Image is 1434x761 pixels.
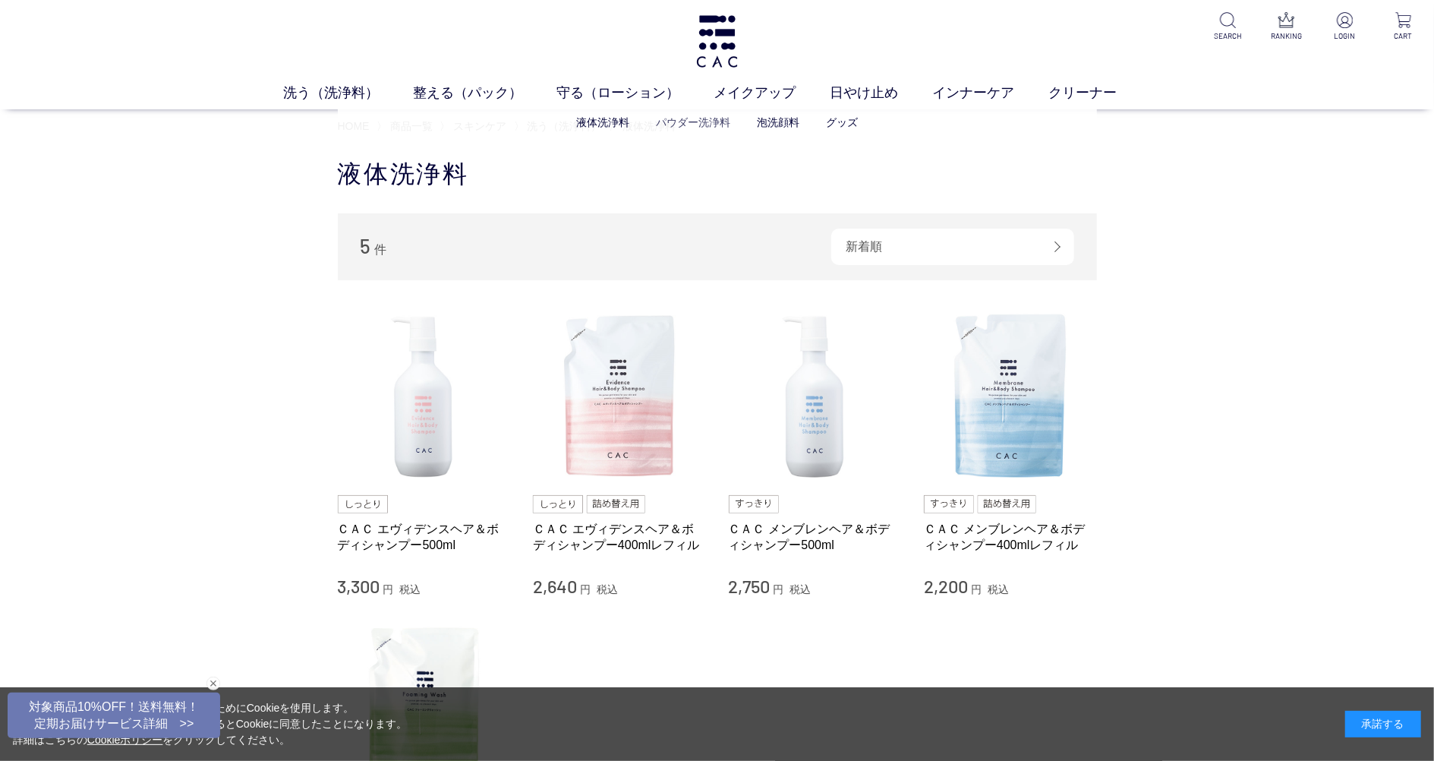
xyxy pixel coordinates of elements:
[533,495,583,513] img: しっとり
[383,583,393,595] span: 円
[773,583,783,595] span: 円
[587,495,645,513] img: 詰め替え用
[533,521,706,554] a: ＣＡＣ エヴィデンスヘア＆ボディシャンプー400mlレフィル
[789,583,811,595] span: 税込
[556,83,714,103] a: 守る（ローション）
[1209,30,1246,42] p: SEARCH
[988,583,1009,595] span: 税込
[399,583,421,595] span: 税込
[971,583,982,595] span: 円
[826,116,858,128] a: グッズ
[1385,30,1422,42] p: CART
[338,495,388,513] img: しっとり
[374,243,386,256] span: 件
[597,583,618,595] span: 税込
[576,116,629,128] a: 液体洗浄料
[1326,30,1363,42] p: LOGIN
[714,83,830,103] a: メイクアップ
[580,583,591,595] span: 円
[830,83,932,103] a: 日やけ止め
[1345,711,1421,737] div: 承諾する
[924,311,1097,484] img: ＣＡＣ メンブレンヘア＆ボディシャンプー400mlレフィル
[924,521,1097,554] a: ＣＡＣ メンブレンヘア＆ボディシャンプー400mlレフィル
[924,575,968,597] span: 2,200
[338,311,511,484] img: ＣＡＣ エヴィデンスヘア＆ボディシャンプー500ml
[729,495,779,513] img: すっきり
[694,15,739,68] img: logo
[1326,12,1363,42] a: LOGIN
[656,116,730,128] a: パウダー洗浄料
[729,311,902,484] img: ＣＡＣ メンブレンヘア＆ボディシャンプー500ml
[338,575,380,597] span: 3,300
[1268,12,1305,42] a: RANKING
[831,229,1074,265] div: 新着順
[361,234,371,257] span: 5
[729,575,771,597] span: 2,750
[1385,12,1422,42] a: CART
[1268,30,1305,42] p: RANKING
[1209,12,1246,42] a: SEARCH
[283,83,413,103] a: 洗う（洗浄料）
[924,495,974,513] img: すっきり
[757,116,799,128] a: 泡洗顔料
[978,495,1036,513] img: 詰め替え用
[533,575,577,597] span: 2,640
[533,311,706,484] img: ＣＡＣ エヴィデンスヘア＆ボディシャンプー400mlレフィル
[338,158,1097,191] h1: 液体洗浄料
[932,83,1048,103] a: インナーケア
[729,521,902,554] a: ＣＡＣ メンブレンヘア＆ボディシャンプー500ml
[338,521,511,554] a: ＣＡＣ エヴィデンスヘア＆ボディシャンプー500ml
[1048,83,1151,103] a: クリーナー
[413,83,556,103] a: 整える（パック）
